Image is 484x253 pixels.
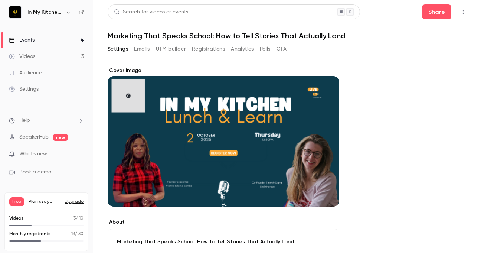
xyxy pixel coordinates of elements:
[108,218,339,226] label: About
[19,168,51,176] span: Book a demo
[73,216,76,221] span: 3
[9,36,35,44] div: Events
[9,231,50,237] p: Monthly registrants
[108,43,128,55] button: Settings
[19,133,49,141] a: SpeakerHub
[9,53,35,60] div: Videos
[9,197,24,206] span: Free
[29,199,60,205] span: Plan usage
[114,8,188,16] div: Search for videos or events
[192,43,225,55] button: Registrations
[71,232,75,236] span: 13
[75,151,84,158] iframe: Noticeable Trigger
[108,67,339,207] section: Cover image
[117,238,330,246] p: Marketing That Speaks School: How to Tell Stories That Actually Land
[71,231,84,237] p: / 30
[156,43,186,55] button: UTM builder
[277,43,287,55] button: CTA
[9,69,42,77] div: Audience
[9,85,39,93] div: Settings
[108,67,339,74] label: Cover image
[260,43,271,55] button: Polls
[134,43,150,55] button: Emails
[65,199,84,205] button: Upgrade
[9,215,23,222] p: Videos
[9,117,84,124] li: help-dropdown-opener
[9,6,21,18] img: In My Kitchen With Yvonne
[231,43,254,55] button: Analytics
[53,134,68,141] span: new
[19,150,47,158] span: What's new
[27,9,62,16] h6: In My Kitchen With [PERSON_NAME]
[108,31,469,40] h1: Marketing That Speaks School: How to Tell Stories That Actually Land
[422,4,451,19] button: Share
[19,117,30,124] span: Help
[73,215,84,222] p: / 10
